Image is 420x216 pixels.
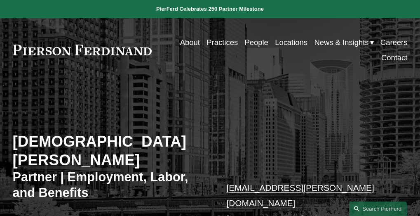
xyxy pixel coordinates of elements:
a: folder dropdown [314,35,373,50]
a: Careers [380,35,408,50]
h2: [DEMOGRAPHIC_DATA][PERSON_NAME] [13,133,210,169]
a: [EMAIL_ADDRESS][PERSON_NAME][DOMAIN_NAME] [226,183,374,208]
a: Practices [206,35,238,50]
a: Search this site [349,202,407,216]
a: About [180,35,200,50]
span: News & Insights [314,36,368,49]
a: Contact [381,50,408,65]
a: People [244,35,268,50]
a: Locations [275,35,307,50]
h3: Partner | Employment, Labor, and Benefits [13,169,210,201]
